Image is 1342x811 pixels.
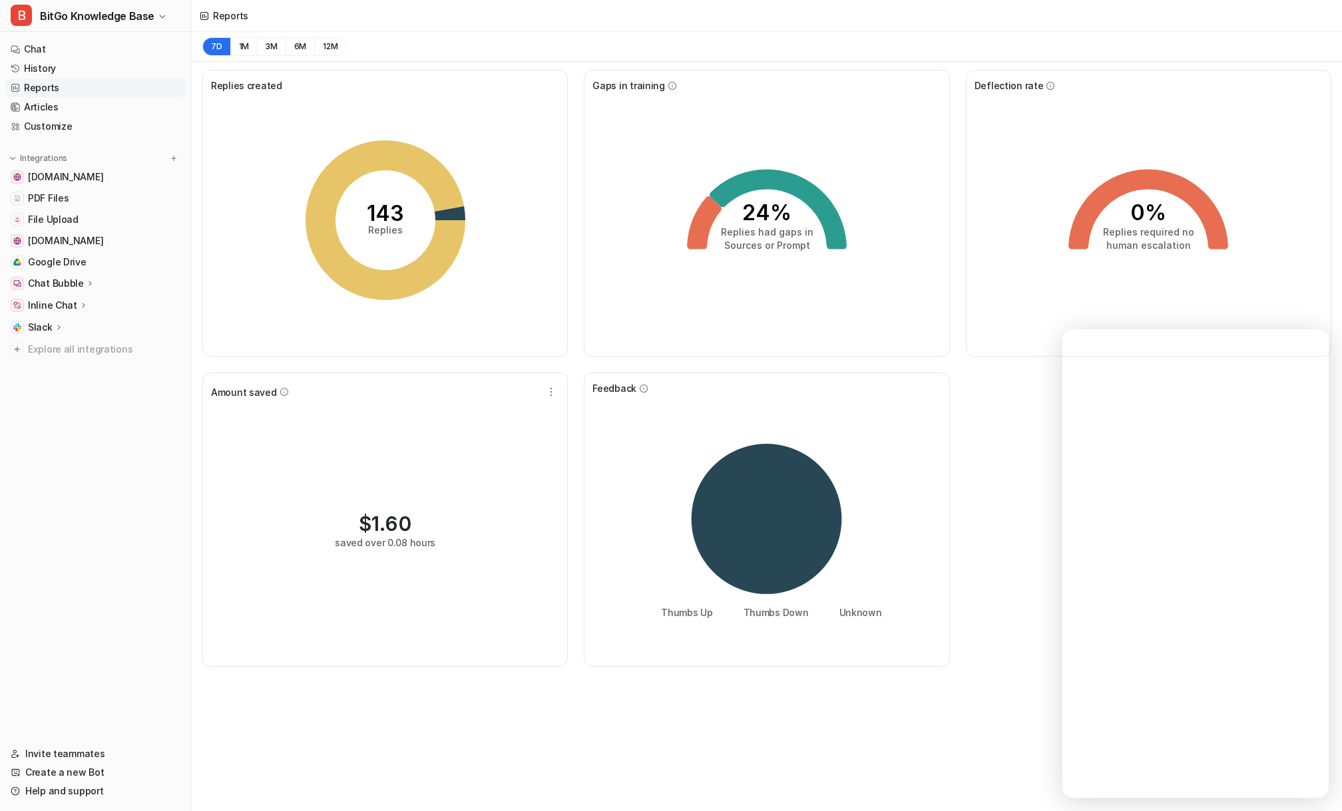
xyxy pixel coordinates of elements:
[257,37,286,56] button: 3M
[5,232,186,250] a: developers.bitgo.com[DOMAIN_NAME]
[211,385,277,399] span: Amount saved
[40,7,154,25] span: BitGo Knowledge Base
[13,237,21,245] img: developers.bitgo.com
[213,9,248,23] div: Reports
[5,40,186,59] a: Chat
[5,782,186,800] a: Help and support
[230,37,258,56] button: 1M
[5,340,186,359] a: Explore all integrations
[5,168,186,186] a: www.bitgo.com[DOMAIN_NAME]
[5,152,71,165] button: Integrations
[13,301,21,309] img: Inline Chat
[11,5,32,26] span: B
[734,605,809,619] li: Thumbs Down
[371,512,411,536] span: 1.60
[359,512,411,536] div: $
[8,154,17,163] img: expand menu
[28,339,180,360] span: Explore all integrations
[367,200,404,226] tspan: 143
[13,279,21,287] img: Chat Bubble
[1103,226,1194,238] tspan: Replies required no
[28,170,103,184] span: [DOMAIN_NAME]
[5,744,186,763] a: Invite teammates
[13,323,21,331] img: Slack
[5,210,186,229] a: File UploadFile Upload
[202,37,230,56] button: 7D
[13,216,21,224] img: File Upload
[5,253,186,271] a: Google DriveGoogle Drive
[1106,240,1191,251] tspan: human escalation
[28,255,87,269] span: Google Drive
[13,194,21,202] img: PDF Files
[335,536,435,550] div: saved over 0.08 hours
[5,763,186,782] a: Create a new Bot
[211,79,282,92] span: Replies created
[28,213,79,226] span: File Upload
[28,192,69,205] span: PDF Files
[5,79,186,97] a: Reports
[13,173,21,181] img: www.bitgo.com
[592,381,636,395] span: Feedback
[28,277,84,290] p: Chat Bubble
[28,234,103,247] span: [DOMAIN_NAME]
[975,79,1044,92] span: Deflection rate
[742,200,791,226] tspan: 24%
[5,117,186,136] a: Customize
[11,343,24,356] img: explore all integrations
[5,98,186,116] a: Articles
[720,226,813,238] tspan: Replies had gaps in
[169,154,178,163] img: menu_add.svg
[652,605,712,619] li: Thumbs Up
[28,299,77,312] p: Inline Chat
[28,321,53,334] p: Slack
[724,240,809,251] tspan: Sources or Prompt
[1130,200,1166,226] tspan: 0%
[830,605,882,619] li: Unknown
[5,59,186,78] a: History
[286,37,315,56] button: 6M
[592,79,665,92] span: Gaps in training
[5,189,186,208] a: PDF FilesPDF Files
[314,37,346,56] button: 12M
[1062,329,1329,798] iframe: Intercom live chat
[13,258,21,266] img: Google Drive
[20,153,67,164] p: Integrations
[368,224,403,236] tspan: Replies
